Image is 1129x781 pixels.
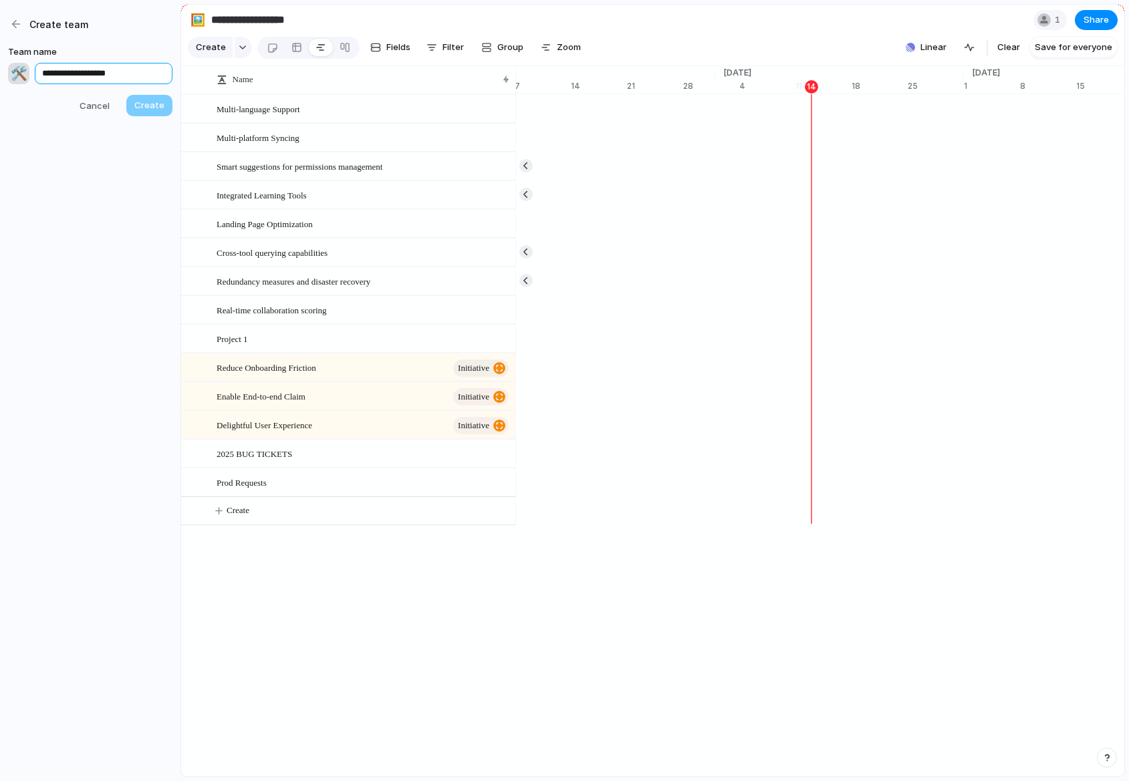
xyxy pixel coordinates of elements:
div: 18 [852,80,908,92]
button: Filter [421,37,469,58]
button: Clear [992,37,1025,58]
span: Linear [920,41,947,54]
span: Delightful User Experience [217,417,312,432]
button: Fields [365,37,416,58]
span: 1 [1055,13,1064,27]
span: Landing Page Optimization [217,216,313,231]
button: initiative [453,359,509,377]
span: Project 1 [217,331,248,346]
span: [DATE] [964,66,1008,80]
div: 7 [515,80,571,92]
div: 28 [683,80,715,92]
span: initiative [458,416,489,435]
div: 8 [1020,80,1076,92]
button: Create [188,37,233,58]
div: 14 [805,80,818,94]
span: Prod Requests [217,474,267,490]
span: Integrated Learning Tools [217,187,307,202]
span: Group [497,41,523,54]
span: [DATE] [715,66,759,80]
span: Create [196,41,226,54]
span: Smart suggestions for permissions management [217,158,382,174]
button: 🖼️ [187,9,209,31]
button: Create [195,497,536,524]
span: Enable End-to-end Claim [217,388,305,404]
button: Zoom [535,37,586,58]
span: Clear [997,41,1020,54]
h3: Create team [29,17,88,31]
button: Group [475,37,530,58]
div: 1 [964,80,1020,92]
span: Filter [443,41,464,54]
span: Cancel [80,100,110,113]
span: Fields [386,41,410,54]
span: Zoom [557,41,581,54]
div: 🖼️ [191,11,205,29]
button: 🛠️ [8,63,29,84]
span: initiative [458,359,489,377]
div: 21 [627,80,683,92]
span: Create [227,504,249,517]
button: Save for everyone [1029,37,1118,58]
span: Share [1084,13,1109,27]
span: Cross-tool querying capabilities [217,245,328,260]
button: initiative [453,388,509,406]
div: 14 [571,80,627,92]
span: initiative [458,387,489,406]
span: 2025 BUG TICKETS [217,446,292,461]
div: 4 [739,80,795,92]
span: Redundancy measures and disaster recovery [217,273,370,289]
span: Multi-platform Syncing [217,130,299,145]
button: initiative [453,417,509,434]
span: Reduce Onboarding Friction [217,359,316,375]
button: Cancel [68,95,121,118]
span: Save for everyone [1035,41,1112,54]
div: 25 [908,80,964,92]
span: Multi-language Support [217,101,300,116]
label: Team name [8,45,172,59]
span: Real-time collaboration scoring [217,302,327,317]
button: Linear [900,37,952,57]
button: Share [1075,10,1118,30]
